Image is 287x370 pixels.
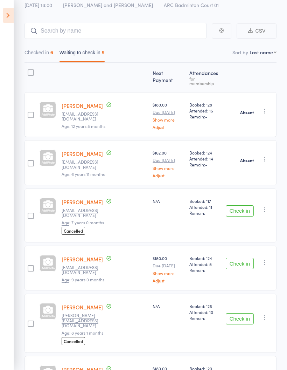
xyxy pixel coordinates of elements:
span: - [205,267,207,273]
small: jvshop560@gmail.com [62,208,107,218]
span: Attended: 14 [189,156,220,162]
span: : 12 years 5 months [62,123,105,129]
input: Search by name [24,23,206,39]
span: - [205,162,207,167]
div: Next Payment [150,66,187,89]
button: Check in [226,258,254,269]
span: - [205,315,207,321]
a: Show more [153,271,184,275]
span: Booked: 128 [189,102,220,108]
small: Due [DATE] [153,110,184,115]
span: Attended: 8 [189,261,220,267]
button: Check in [226,205,254,217]
button: Check in [226,313,254,324]
span: [DATE] 18:00 [24,1,52,8]
span: ARC Badminton Court 01 [164,1,219,8]
a: Adjust [153,278,184,283]
small: Due [DATE] [153,263,184,268]
div: 6 [50,50,53,55]
button: Waiting to check in9 [59,46,105,62]
button: CSV [237,23,276,39]
span: Attended: 11 [189,204,220,210]
span: : 9 years 0 months [62,276,104,283]
a: [PERSON_NAME] [62,102,103,109]
span: Attended: 15 [189,108,220,114]
small: nithya17@gmail.com [62,265,107,275]
small: Karthik.ram17@gmail.com [62,313,107,328]
span: - [205,114,207,119]
span: Remain: [189,162,220,167]
span: - [205,210,207,216]
span: Booked: 117 [189,198,220,204]
strong: Absent [240,110,254,115]
div: $180.00 [153,102,184,129]
span: Cancelled [62,227,85,235]
a: [PERSON_NAME] [62,150,103,157]
a: Adjust [153,125,184,129]
span: : 6 years 11 months [62,171,105,177]
div: for membership [189,76,220,85]
span: : 8 years 1 months [62,330,103,336]
span: : 7 years 0 months [62,219,104,226]
div: N/A [153,198,184,204]
a: Show more [153,117,184,122]
a: [PERSON_NAME] [62,303,103,311]
span: Booked: 124 [189,150,220,156]
button: Checked in6 [24,46,53,62]
span: Remain: [189,267,220,273]
a: Adjust [153,173,184,178]
strong: Absent [240,158,254,163]
span: Remain: [189,210,220,216]
label: Sort by [232,49,248,56]
div: $180.00 [153,255,184,283]
span: Remain: [189,114,220,119]
span: [PERSON_NAME] and [PERSON_NAME] [63,1,153,8]
div: Atten­dances [187,66,223,89]
a: [PERSON_NAME] [62,198,103,206]
div: N/A [153,303,184,309]
div: $162.00 [153,150,184,177]
a: Show more [153,166,184,170]
div: 9 [102,50,105,55]
small: grsa87@outlook.com [62,159,107,170]
span: Remain: [189,315,220,321]
a: [PERSON_NAME] [62,255,103,263]
span: Cancelled [62,337,85,345]
span: Attended: 10 [189,309,220,315]
span: Booked: 124 [189,255,220,261]
small: grsa87@outlook.com [62,111,107,122]
small: Due [DATE] [153,158,184,163]
div: Last name [250,49,273,56]
span: Booked: 125 [189,303,220,309]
